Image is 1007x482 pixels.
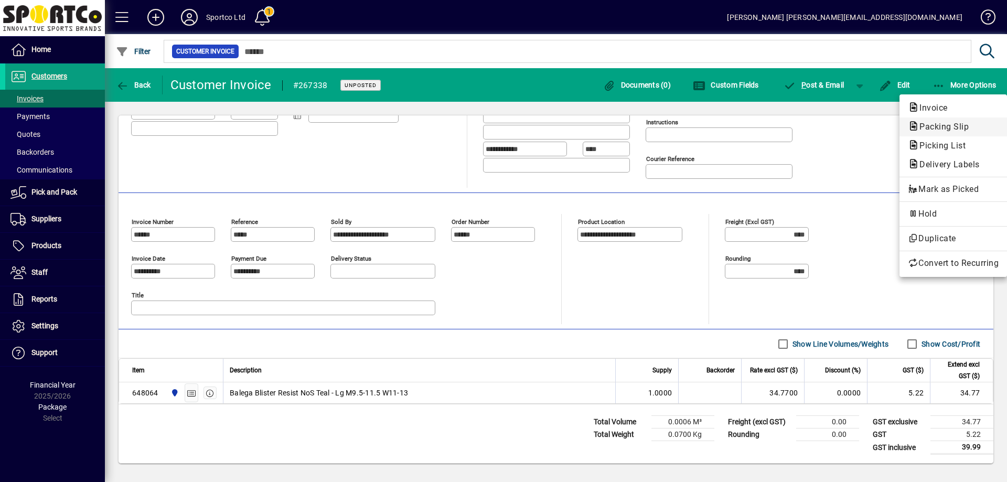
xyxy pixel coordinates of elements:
[908,159,985,169] span: Delivery Labels
[908,232,999,245] span: Duplicate
[908,257,999,270] span: Convert to Recurring
[908,122,974,132] span: Packing Slip
[908,208,999,220] span: Hold
[908,183,999,196] span: Mark as Picked
[908,141,971,151] span: Picking List
[908,103,953,113] span: Invoice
